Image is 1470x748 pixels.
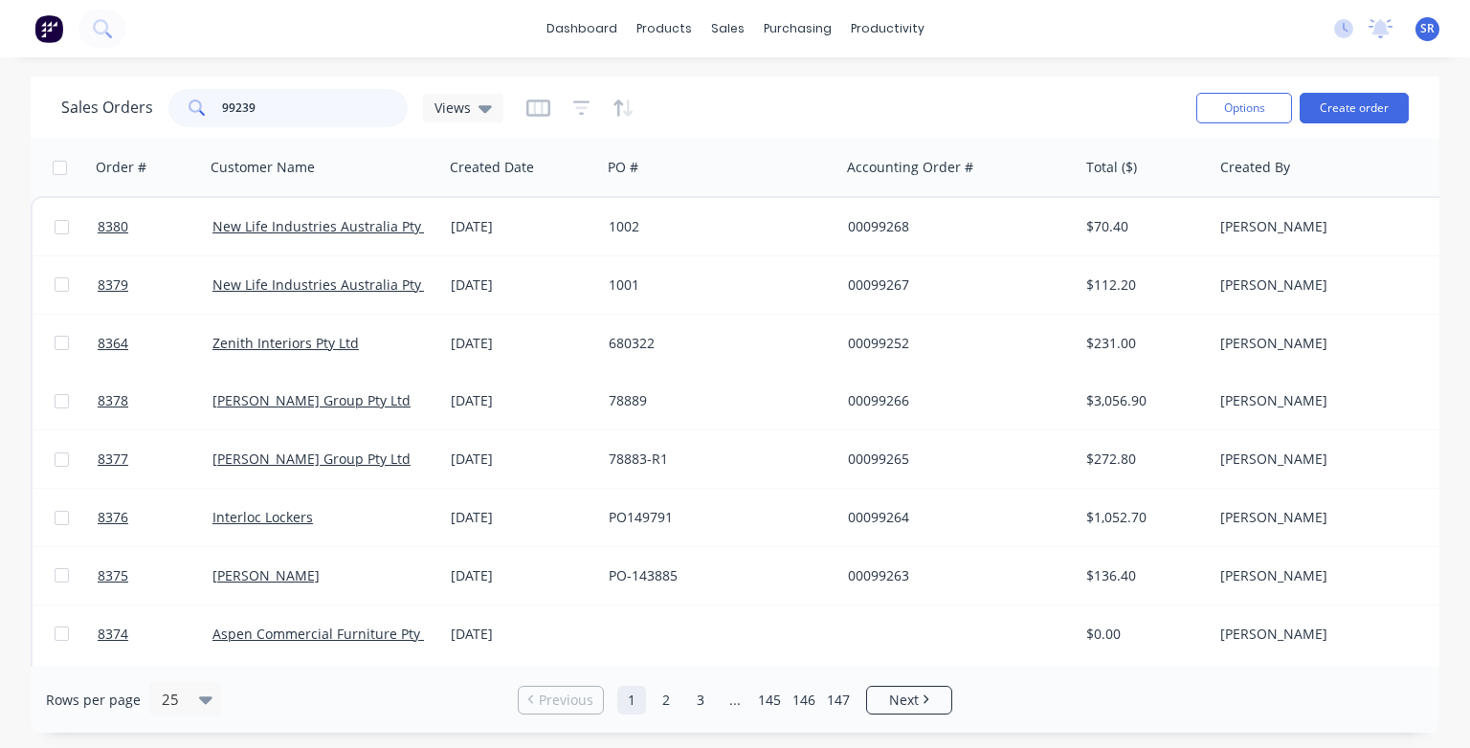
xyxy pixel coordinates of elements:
[222,89,409,127] input: Search...
[451,275,593,295] div: [DATE]
[212,391,411,409] a: [PERSON_NAME] Group Pty Ltd
[848,217,1060,236] div: 00099268
[889,691,919,710] span: Next
[609,391,821,410] div: 78889
[451,450,593,469] div: [DATE]
[652,686,680,715] a: Page 2
[98,625,128,644] span: 8374
[1196,93,1292,123] button: Options
[212,334,359,352] a: Zenith Interiors Pty Ltd
[609,275,821,295] div: 1001
[211,158,315,177] div: Customer Name
[1220,508,1433,527] div: [PERSON_NAME]
[98,391,128,410] span: 8378
[1086,566,1198,585] div: $136.40
[686,686,715,715] a: Page 3
[98,198,212,255] a: 8380
[848,450,1060,469] div: 00099265
[609,566,821,585] div: PO-143885
[537,14,627,43] a: dashboard
[98,663,212,720] a: 8373
[1086,275,1198,295] div: $112.20
[848,391,1060,410] div: 00099266
[212,450,411,468] a: [PERSON_NAME] Group Pty Ltd
[212,275,445,294] a: New Life Industries Australia Pty Ltd
[98,566,128,585] span: 8375
[96,158,146,177] div: Order #
[98,315,212,372] a: 8364
[1086,334,1198,353] div: $231.00
[754,14,841,43] div: purchasing
[824,686,853,715] a: Page 147
[46,691,141,710] span: Rows per page
[98,256,212,314] a: 8379
[1420,20,1435,37] span: SR
[755,686,784,715] a: Page 145
[847,158,973,177] div: Accounting Order #
[1220,625,1433,644] div: [PERSON_NAME]
[1220,391,1433,410] div: [PERSON_NAME]
[848,275,1060,295] div: 00099267
[212,508,313,526] a: Interloc Lockers
[721,686,749,715] a: Jump forward
[98,547,212,605] a: 8375
[1086,158,1137,177] div: Total ($)
[1086,217,1198,236] div: $70.40
[98,217,128,236] span: 8380
[434,98,471,118] span: Views
[1086,450,1198,469] div: $272.80
[1220,334,1433,353] div: [PERSON_NAME]
[1086,508,1198,527] div: $1,052.70
[450,158,534,177] div: Created Date
[1220,566,1433,585] div: [PERSON_NAME]
[539,691,593,710] span: Previous
[510,686,960,715] ul: Pagination
[609,334,821,353] div: 680322
[702,14,754,43] div: sales
[98,489,212,546] a: 8376
[1086,391,1198,410] div: $3,056.90
[519,691,603,710] a: Previous page
[98,372,212,429] a: 8378
[212,566,320,584] a: [PERSON_NAME]
[451,508,593,527] div: [DATE]
[841,14,934,43] div: productivity
[848,566,1060,585] div: 00099263
[609,217,821,236] div: 1002
[451,217,593,236] div: [DATE]
[451,334,593,353] div: [DATE]
[848,334,1060,353] div: 00099252
[451,391,593,410] div: [DATE]
[98,605,212,663] a: 8374
[1220,217,1433,236] div: [PERSON_NAME]
[1220,450,1433,469] div: [PERSON_NAME]
[451,625,593,644] div: [DATE]
[1300,93,1409,123] button: Create order
[451,566,593,585] div: [DATE]
[212,625,444,643] a: Aspen Commercial Furniture Pty Ltd
[98,275,128,295] span: 8379
[617,686,646,715] a: Page 1 is your current page
[609,450,821,469] div: 78883-R1
[1220,158,1290,177] div: Created By
[627,14,702,43] div: products
[608,158,638,177] div: PO #
[1220,275,1433,295] div: [PERSON_NAME]
[867,691,951,710] a: Next page
[34,14,63,43] img: Factory
[61,99,153,117] h1: Sales Orders
[848,508,1060,527] div: 00099264
[98,334,128,353] span: 8364
[1086,625,1198,644] div: $0.00
[98,450,128,469] span: 8377
[212,217,445,235] a: New Life Industries Australia Pty Ltd
[98,508,128,527] span: 8376
[609,508,821,527] div: PO149791
[790,686,818,715] a: Page 146
[98,430,212,488] a: 8377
